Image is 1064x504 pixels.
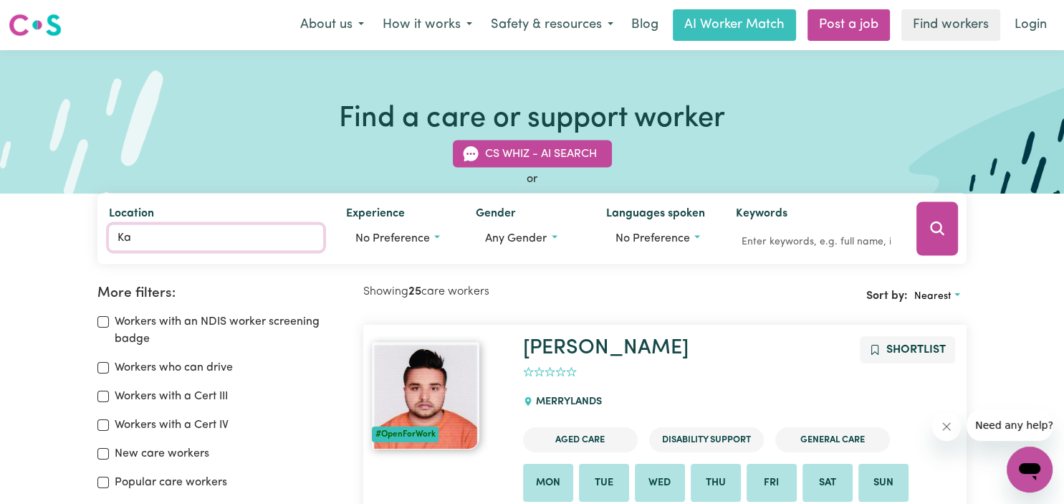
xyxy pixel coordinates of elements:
[115,445,209,462] label: New care workers
[606,225,713,252] button: Worker language preferences
[775,427,890,452] li: General Care
[109,225,323,251] input: Enter a suburb
[807,9,890,41] a: Post a job
[115,388,228,405] label: Workers with a Cert III
[372,342,479,450] img: View Bibek's profile
[1007,447,1053,493] iframe: Button to launch messaging window
[339,102,725,136] h1: Find a care or support worker
[476,225,583,252] button: Worker gender preference
[649,427,764,452] li: Disability Support
[916,202,958,256] button: Search
[1006,9,1055,41] a: Login
[736,205,787,225] label: Keywords
[97,171,967,188] div: or
[967,409,1053,441] iframe: Message from company
[372,342,506,450] a: Bibek#OpenForWork
[97,285,346,302] h2: More filters:
[9,12,62,38] img: Careseekers logo
[932,412,961,441] iframe: Close message
[372,427,438,442] div: #OpenForWork
[115,417,229,434] label: Workers with a Cert IV
[908,285,967,308] button: Sort search results
[523,383,610,422] div: MERRYLANDS
[901,9,1000,41] a: Find workers
[346,205,405,225] label: Experience
[355,233,430,244] span: No preference
[9,9,62,42] a: Careseekers logo
[115,359,233,376] label: Workers who can drive
[673,9,796,41] a: AI Worker Match
[485,233,547,244] span: Any gender
[858,464,909,503] li: Available on Sun
[291,10,373,40] button: About us
[635,464,685,503] li: Available on Wed
[886,344,946,356] span: Shortlist
[747,464,797,503] li: Available on Fri
[476,205,516,225] label: Gender
[363,285,665,299] h2: Showing care workers
[109,205,154,225] label: Location
[579,464,629,503] li: Available on Tue
[866,290,908,302] span: Sort by:
[802,464,853,503] li: Available on Sat
[453,141,612,168] button: CS Whiz - AI Search
[346,225,453,252] button: Worker experience options
[691,464,741,503] li: Available on Thu
[736,231,896,253] input: Enter keywords, e.g. full name, interests
[606,205,705,225] label: Languages spoken
[523,338,689,358] a: [PERSON_NAME]
[115,474,227,491] label: Popular care workers
[523,427,638,452] li: Aged Care
[623,9,667,41] a: Blog
[408,286,421,298] b: 25
[523,364,577,381] div: add rating by typing an integer from 0 to 5 or pressing arrow keys
[523,464,573,503] li: Available on Mon
[481,10,623,40] button: Safety & resources
[9,10,87,22] span: Need any help?
[373,10,481,40] button: How it works
[615,233,690,244] span: No preference
[115,313,346,348] label: Workers with an NDIS worker screening badge
[914,291,952,302] span: Nearest
[860,336,955,363] button: Add to shortlist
